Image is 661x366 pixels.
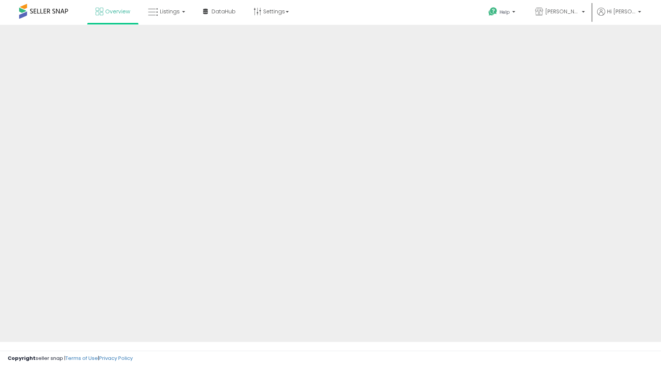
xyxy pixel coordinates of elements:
span: Hi [PERSON_NAME] [607,8,636,15]
span: [PERSON_NAME] [545,8,580,15]
a: Hi [PERSON_NAME] [597,8,641,25]
span: DataHub [212,8,236,15]
span: Help [500,9,510,15]
a: Help [482,1,523,25]
span: Listings [160,8,180,15]
span: Overview [105,8,130,15]
i: Get Help [488,7,498,16]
